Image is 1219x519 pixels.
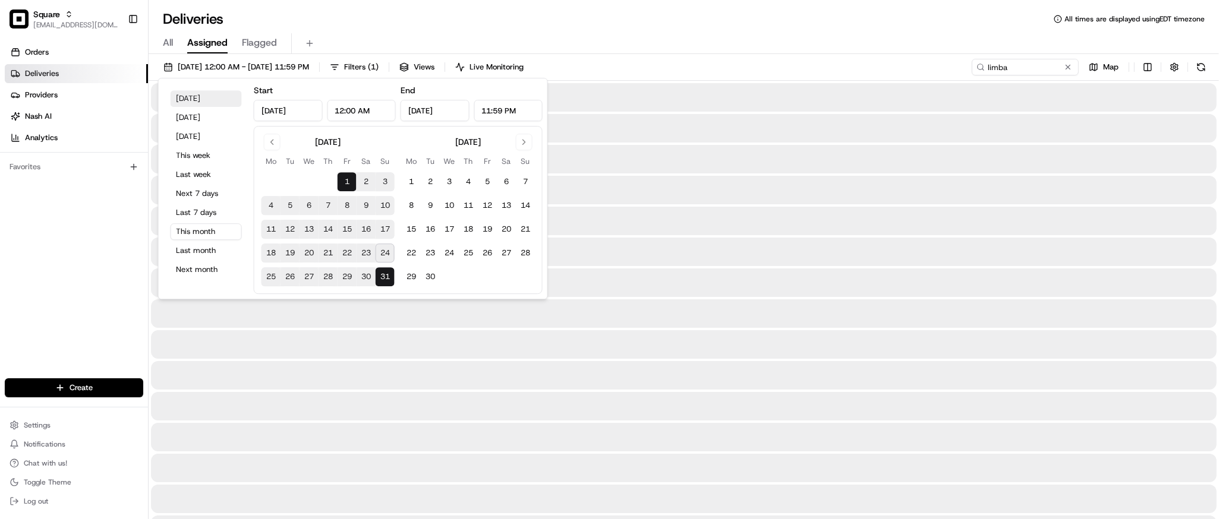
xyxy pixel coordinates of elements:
[440,220,459,239] button: 17
[25,47,49,58] span: Orders
[478,243,497,262] button: 26
[338,267,357,286] button: 29
[5,493,143,509] button: Log out
[516,243,535,262] button: 28
[171,166,242,183] button: Last week
[497,220,516,239] button: 20
[319,243,338,262] button: 21
[24,420,51,430] span: Settings
[40,125,150,135] div: We're available if you need us!
[12,113,33,135] img: 1736555255976-a54dd68f-1ca7-489b-9aae-adbdc363a1c4
[5,455,143,471] button: Chat with us!
[402,155,421,167] th: Monday
[376,220,395,239] button: 17
[24,496,48,506] span: Log out
[5,417,143,433] button: Settings
[325,59,384,75] button: Filters(1)
[315,136,341,148] div: [DATE]
[440,155,459,167] th: Wednesday
[171,204,242,221] button: Last 7 days
[242,36,277,50] span: Flagged
[281,220,300,239] button: 12
[516,134,533,150] button: Go to next month
[497,172,516,191] button: 6
[1064,14,1205,24] span: All times are displayed using EDT timezone
[24,458,67,468] span: Chat with us!
[300,243,319,262] button: 20
[171,242,242,259] button: Last month
[478,196,497,215] button: 12
[478,172,497,191] button: 5
[33,8,60,20] span: Square
[1103,62,1119,72] span: Map
[319,155,338,167] th: Thursday
[357,172,376,191] button: 2
[281,196,300,215] button: 5
[300,196,319,215] button: 6
[368,62,379,72] span: ( 1 )
[171,90,242,107] button: [DATE]
[516,220,535,239] button: 21
[187,36,228,50] span: Assigned
[171,109,242,126] button: [DATE]
[171,261,242,278] button: Next month
[100,173,110,183] div: 💻
[254,100,322,121] input: Date
[33,20,118,30] button: [EMAIL_ADDRESS][DOMAIN_NAME]
[338,172,357,191] button: 1
[376,196,395,215] button: 10
[319,220,338,239] button: 14
[112,172,191,184] span: API Documentation
[338,155,357,167] th: Friday
[394,59,440,75] button: Views
[25,68,59,79] span: Deliveries
[171,223,242,240] button: This month
[25,132,58,143] span: Analytics
[459,155,478,167] th: Thursday
[459,220,478,239] button: 18
[118,201,144,210] span: Pylon
[338,243,357,262] button: 22
[24,439,65,449] span: Notifications
[5,43,148,62] a: Orders
[300,267,319,286] button: 27
[319,196,338,215] button: 7
[440,196,459,215] button: 10
[25,111,52,122] span: Nash AI
[171,185,242,202] button: Next 7 days
[421,196,440,215] button: 9
[497,243,516,262] button: 27
[478,220,497,239] button: 19
[300,155,319,167] th: Wednesday
[281,243,300,262] button: 19
[25,90,58,100] span: Providers
[24,477,71,487] span: Toggle Theme
[450,59,529,75] button: Live Monitoring
[376,155,395,167] th: Sunday
[338,196,357,215] button: 8
[31,77,196,89] input: Clear
[470,62,524,72] span: Live Monitoring
[478,155,497,167] th: Friday
[402,267,421,286] button: 29
[281,267,300,286] button: 26
[516,196,535,215] button: 14
[178,62,309,72] span: [DATE] 12:00 AM - [DATE] 11:59 PM
[357,267,376,286] button: 30
[96,167,196,189] a: 💻API Documentation
[264,134,281,150] button: Go to previous month
[401,85,415,96] label: End
[281,155,300,167] th: Tuesday
[421,155,440,167] th: Tuesday
[421,220,440,239] button: 16
[401,100,470,121] input: Date
[1083,59,1124,75] button: Map
[40,113,195,125] div: Start new chat
[262,267,281,286] button: 25
[459,196,478,215] button: 11
[163,10,223,29] h1: Deliveries
[440,172,459,191] button: 3
[459,243,478,262] button: 25
[344,62,379,72] span: Filters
